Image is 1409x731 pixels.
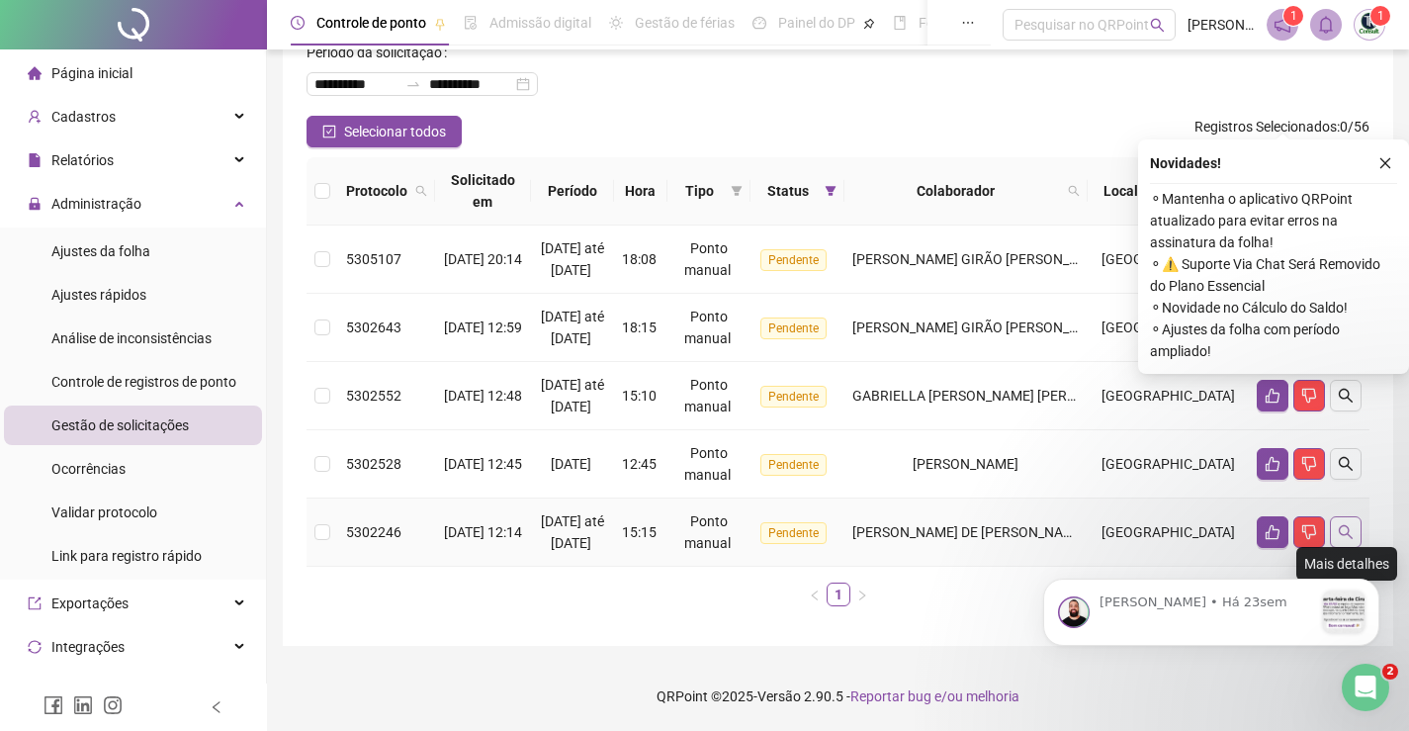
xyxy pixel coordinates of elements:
span: [DATE] até [DATE] [541,377,604,414]
span: facebook [44,695,63,715]
span: [DATE] 12:45 [444,456,522,472]
button: Selecionar todos [307,116,462,147]
span: Administração [51,196,141,212]
span: [DATE] 12:59 [444,320,522,335]
td: [GEOGRAPHIC_DATA] [1088,430,1249,499]
span: export [28,596,42,610]
td: [GEOGRAPHIC_DATA] [1088,362,1249,430]
span: search [1338,456,1354,472]
span: [PERSON_NAME] [913,456,1018,472]
iframe: Intercom notifications mensagem [1013,539,1409,678]
span: [DATE] até [DATE] [541,240,604,278]
span: [DATE] [551,456,591,472]
span: 5302246 [346,524,401,540]
span: filter [821,176,840,206]
span: dislike [1301,524,1317,540]
span: Tipo [675,180,723,202]
span: file [28,153,42,167]
span: Admissão digital [489,15,591,31]
span: left [809,590,821,601]
span: [PERSON_NAME] DE [PERSON_NAME] [852,524,1087,540]
img: 69183 [1355,10,1384,40]
th: Solicitado em [435,157,531,226]
span: Registros Selecionados [1194,119,1337,135]
span: Controle de ponto [316,15,426,31]
span: 5302528 [346,456,401,472]
span: Ajustes rápidos [51,287,146,303]
span: sync [28,640,42,654]
span: clock-circle [291,16,305,30]
span: [DATE] até [DATE] [541,513,604,551]
span: Ajustes da folha [51,243,150,259]
span: Colaborador [852,180,1060,202]
span: notification [1274,16,1291,34]
span: Ponto manual [684,445,731,483]
span: Ponto manual [684,513,731,551]
span: search [415,185,427,197]
span: bell [1317,16,1335,34]
span: Ponto manual [684,240,731,278]
span: Pendente [760,522,827,544]
span: Página inicial [51,65,132,81]
span: ⚬ Ajustes da folha com período ampliado! [1150,319,1397,362]
span: Pendente [760,454,827,476]
span: Integrações [51,639,125,655]
span: Ponto manual [684,309,731,346]
span: book [893,16,907,30]
span: search [1068,185,1080,197]
span: 5302643 [346,320,401,335]
span: ⚬ Novidade no Cálculo do Saldo! [1150,297,1397,319]
span: 15:10 [622,388,657,404]
span: pushpin [863,18,875,30]
span: Local de trabalho [1096,180,1221,202]
span: Exportações [51,595,129,611]
span: Acesso à API [51,683,132,698]
iframe: Intercom live chat [1342,664,1389,711]
span: 2 [1382,664,1398,680]
sup: Atualize o seu contato no menu Meus Dados [1370,6,1390,26]
label: Período da solicitação [307,37,455,68]
span: Validar protocolo [51,504,157,520]
span: ⚬ ⚠️ Suporte Via Chat Será Removido do Plano Essencial [1150,253,1397,297]
span: Link para registro rápido [51,548,202,564]
span: ellipsis [961,16,975,30]
span: close [1378,156,1392,170]
span: 1 [1290,9,1297,23]
span: 5305107 [346,251,401,267]
span: dislike [1301,456,1317,472]
td: [GEOGRAPHIC_DATA] [1088,226,1249,294]
th: Hora [614,157,667,226]
span: [DATE] até [DATE] [541,309,604,346]
span: check-square [322,125,336,138]
button: right [850,583,874,606]
span: [PERSON_NAME] [1188,14,1255,36]
span: right [856,590,868,601]
span: Gestão de solicitações [51,417,189,433]
span: 1 [1377,9,1384,23]
span: home [28,66,42,80]
td: [GEOGRAPHIC_DATA] [1088,294,1249,362]
li: Página anterior [803,583,827,606]
span: Selecionar todos [344,121,446,142]
span: : 0 / 56 [1194,116,1369,147]
span: search [1338,388,1354,404]
span: like [1265,388,1280,404]
span: filter [727,176,747,206]
span: linkedin [73,695,93,715]
span: [PERSON_NAME] GIRÃO [PERSON_NAME] [852,251,1111,267]
span: Pendente [760,249,827,271]
span: search [1338,524,1354,540]
span: Pendente [760,318,827,339]
span: [DATE] 12:48 [444,388,522,404]
span: 5302552 [346,388,401,404]
span: left [210,700,223,714]
span: ⚬ Mantenha o aplicativo QRPoint atualizado para evitar erros na assinatura da folha! [1150,188,1397,253]
th: Período [531,157,614,226]
span: Ocorrências [51,461,126,477]
span: [DATE] 12:14 [444,524,522,540]
span: file-done [464,16,478,30]
span: Gestão de férias [635,15,735,31]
